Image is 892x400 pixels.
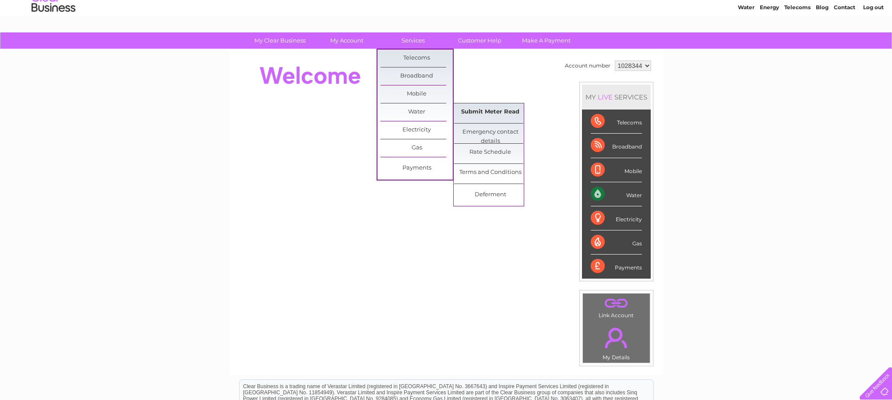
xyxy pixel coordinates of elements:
a: Telecoms [381,50,453,67]
a: Submit Meter Read [454,103,526,121]
img: logo.png [31,23,76,50]
a: Emergency contact details [454,124,526,141]
a: 0333 014 3131 [727,4,787,15]
a: Broadband [381,67,453,85]
a: Terms and Conditions [454,164,526,181]
a: Customer Help [444,32,516,49]
a: . [585,296,648,311]
a: Rate Schedule [454,144,526,161]
a: Electricity [381,121,453,139]
div: LIVE [596,93,614,101]
div: Water [591,182,642,206]
a: Mobile [381,85,453,103]
td: Account number [563,58,613,73]
a: Telecoms [784,37,811,44]
a: Gas [381,139,453,157]
a: Water [738,37,754,44]
a: Blog [816,37,829,44]
div: Gas [591,230,642,255]
div: MY SERVICES [582,85,651,110]
a: Make A Payment [510,32,582,49]
a: Water [381,103,453,121]
div: Clear Business is a trading name of Verastar Limited (registered in [GEOGRAPHIC_DATA] No. 3667643... [240,5,653,42]
a: Contact [834,37,855,44]
a: My Clear Business [244,32,316,49]
div: Broadband [591,134,642,158]
td: Link Account [582,293,650,321]
div: Mobile [591,158,642,182]
a: . [585,322,648,353]
div: Electricity [591,206,642,230]
a: Payments [381,159,453,177]
a: Deferment [454,186,526,204]
div: Telecoms [591,110,642,134]
a: My Account [310,32,383,49]
a: Services [377,32,449,49]
div: Payments [591,255,642,278]
a: Log out [863,37,884,44]
a: Energy [760,37,779,44]
td: My Details [582,320,650,363]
